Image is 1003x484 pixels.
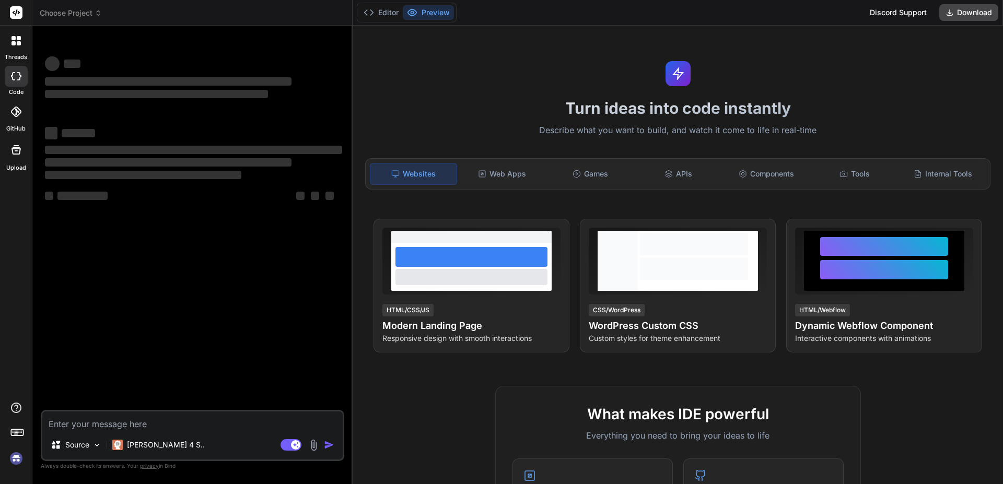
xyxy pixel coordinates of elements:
[382,318,561,333] h4: Modern Landing Page
[62,129,95,137] span: ‌
[64,60,80,68] span: ‌
[864,4,933,21] div: Discord Support
[359,99,997,117] h1: Turn ideas into code instantly
[45,90,268,98] span: ‌
[589,304,645,316] div: CSS/WordPress
[65,440,89,450] p: Source
[900,163,986,185] div: Internal Tools
[308,439,320,451] img: attachment
[359,124,997,137] p: Describe what you want to build, and watch it come to life in real-time
[512,429,844,442] p: Everything you need to bring your ideas to life
[547,163,634,185] div: Games
[5,53,27,62] label: threads
[45,56,60,71] span: ‌
[812,163,898,185] div: Tools
[370,163,457,185] div: Websites
[140,463,159,469] span: privacy
[589,318,767,333] h4: WordPress Custom CSS
[459,163,545,185] div: Web Apps
[939,4,998,21] button: Download
[7,450,25,467] img: signin
[403,5,454,20] button: Preview
[112,440,123,450] img: Claude 4 Sonnet
[92,441,101,450] img: Pick Models
[127,440,205,450] p: [PERSON_NAME] 4 S..
[324,440,334,450] img: icon
[382,333,561,344] p: Responsive design with smooth interactions
[589,333,767,344] p: Custom styles for theme enhancement
[41,461,344,471] p: Always double-check its answers. Your in Bind
[635,163,721,185] div: APIs
[382,304,434,316] div: HTML/CSS/JS
[795,318,973,333] h4: Dynamic Webflow Component
[311,192,319,200] span: ‌
[512,403,844,425] h2: What makes IDE powerful
[724,163,810,185] div: Components
[359,5,403,20] button: Editor
[45,77,291,86] span: ‌
[45,171,241,179] span: ‌
[45,146,342,154] span: ‌
[6,163,26,172] label: Upload
[795,304,850,316] div: HTML/Webflow
[45,127,57,139] span: ‌
[6,124,26,133] label: GitHub
[45,158,291,167] span: ‌
[325,192,334,200] span: ‌
[40,8,102,18] span: Choose Project
[795,333,973,344] p: Interactive components with animations
[45,192,53,200] span: ‌
[57,192,108,200] span: ‌
[296,192,305,200] span: ‌
[9,88,24,97] label: code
